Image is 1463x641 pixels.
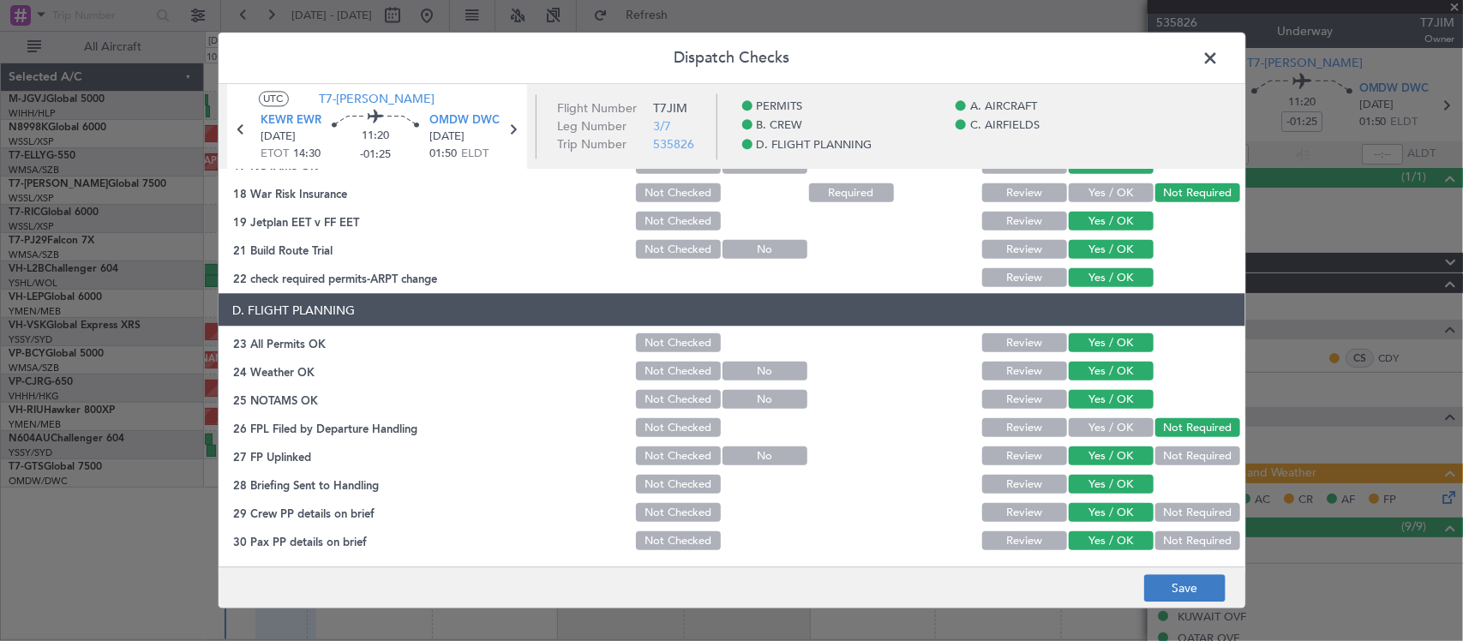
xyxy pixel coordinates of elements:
button: Yes / OK [1069,446,1154,465]
header: Dispatch Checks [219,33,1245,84]
button: Not Required [1155,418,1240,437]
button: Yes / OK [1069,240,1154,259]
button: Yes / OK [1069,531,1154,550]
button: Yes / OK [1069,503,1154,522]
button: Yes / OK [1069,390,1154,409]
button: Not Required [1155,183,1240,202]
button: Yes / OK [1069,183,1154,202]
button: Not Required [1155,503,1240,522]
button: Yes / OK [1069,418,1154,437]
button: Not Required [1155,531,1240,550]
button: Yes / OK [1069,333,1154,352]
button: Yes / OK [1069,212,1154,231]
button: Save [1144,575,1226,602]
button: Yes / OK [1069,475,1154,494]
button: Yes / OK [1069,362,1154,380]
button: Yes / OK [1069,268,1154,287]
button: Not Required [1155,446,1240,465]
